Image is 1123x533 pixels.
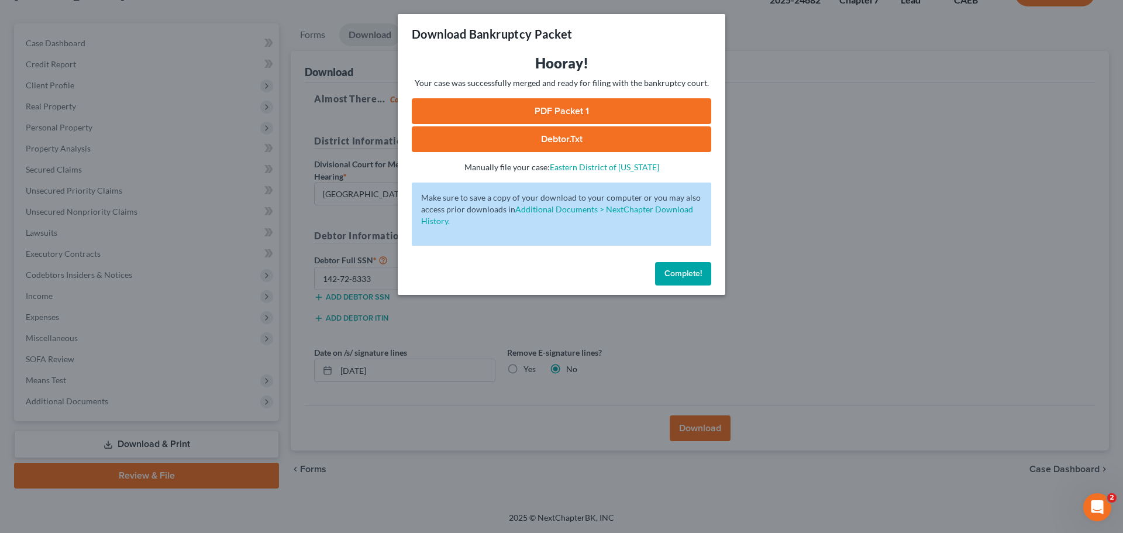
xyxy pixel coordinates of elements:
h3: Hooray! [412,54,711,73]
button: Complete! [655,262,711,286]
p: Manually file your case: [412,161,711,173]
a: Debtor.txt [412,126,711,152]
a: Eastern District of [US_STATE] [550,162,659,172]
iframe: Intercom live chat [1083,493,1111,521]
span: Complete! [664,269,702,278]
a: Additional Documents > NextChapter Download History. [421,204,693,226]
p: Make sure to save a copy of your download to your computer or you may also access prior downloads in [421,192,702,227]
a: PDF Packet 1 [412,98,711,124]
h3: Download Bankruptcy Packet [412,26,572,42]
span: 2 [1107,493,1117,503]
p: Your case was successfully merged and ready for filing with the bankruptcy court. [412,77,711,89]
